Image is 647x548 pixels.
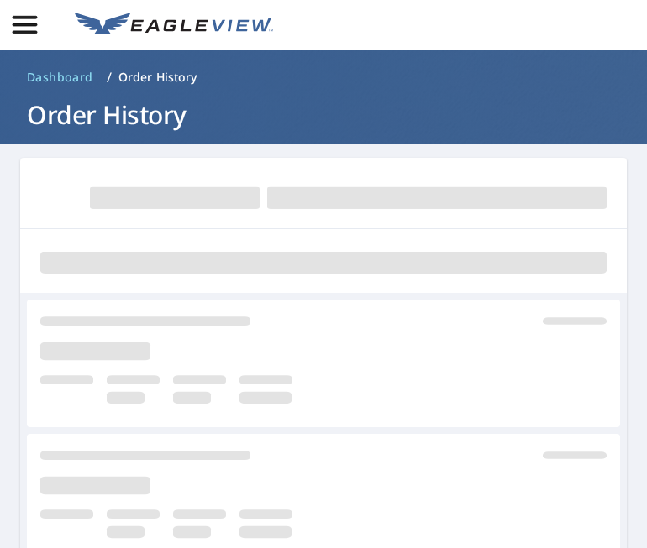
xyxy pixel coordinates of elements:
a: EV Logo [65,3,283,48]
span: Dashboard [27,69,93,86]
img: EV Logo [75,13,273,38]
h1: Order History [20,97,627,132]
li: / [107,67,112,87]
p: Order History [118,69,197,86]
nav: breadcrumb [20,64,627,91]
a: Dashboard [20,64,100,91]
